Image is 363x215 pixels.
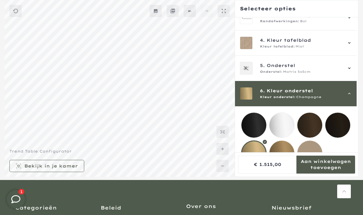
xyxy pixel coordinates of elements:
a: Terug naar boven [337,185,351,198]
h3: Over ons [186,203,262,210]
h3: Nieuwsbrief [271,204,348,211]
h3: Categorieën [15,204,92,211]
iframe: toggle-frame [1,184,31,214]
h3: Beleid [101,204,177,211]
